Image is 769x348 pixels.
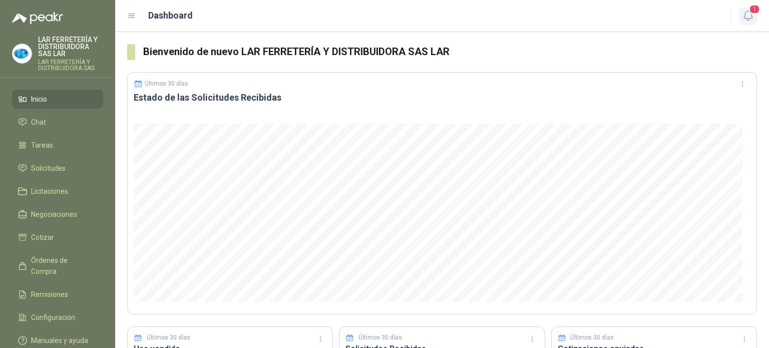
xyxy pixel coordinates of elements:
[31,232,54,243] span: Cotizar
[570,333,614,342] p: Últimos 30 días
[31,335,88,346] span: Manuales y ayuda
[38,36,103,57] p: LAR FERRETERÍA Y DISTRIBUIDORA SAS LAR
[12,251,103,281] a: Órdenes de Compra
[145,80,188,87] p: Últimos 30 días
[148,9,193,23] h1: Dashboard
[12,182,103,201] a: Licitaciones
[12,90,103,109] a: Inicio
[31,94,47,105] span: Inicio
[12,113,103,132] a: Chat
[31,163,66,174] span: Solicitudes
[31,255,94,277] span: Órdenes de Compra
[13,44,32,63] img: Company Logo
[12,205,103,224] a: Negociaciones
[31,289,68,300] span: Remisiones
[147,333,190,342] p: Últimos 30 días
[143,44,757,60] h3: Bienvenido de nuevo LAR FERRETERÍA Y DISTRIBUIDORA SAS LAR
[12,285,103,304] a: Remisiones
[31,117,46,128] span: Chat
[12,12,63,24] img: Logo peakr
[12,159,103,178] a: Solicitudes
[12,228,103,247] a: Cotizar
[31,312,75,323] span: Configuración
[739,7,757,25] button: 1
[38,59,103,71] p: LAR FERRETERÍA Y DISTRIBUIDORA SAS
[358,333,402,342] p: Últimos 30 días
[134,92,750,104] h3: Estado de las Solicitudes Recibidas
[749,5,760,14] span: 1
[31,140,53,151] span: Tareas
[31,186,68,197] span: Licitaciones
[12,308,103,327] a: Configuración
[31,209,77,220] span: Negociaciones
[12,136,103,155] a: Tareas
